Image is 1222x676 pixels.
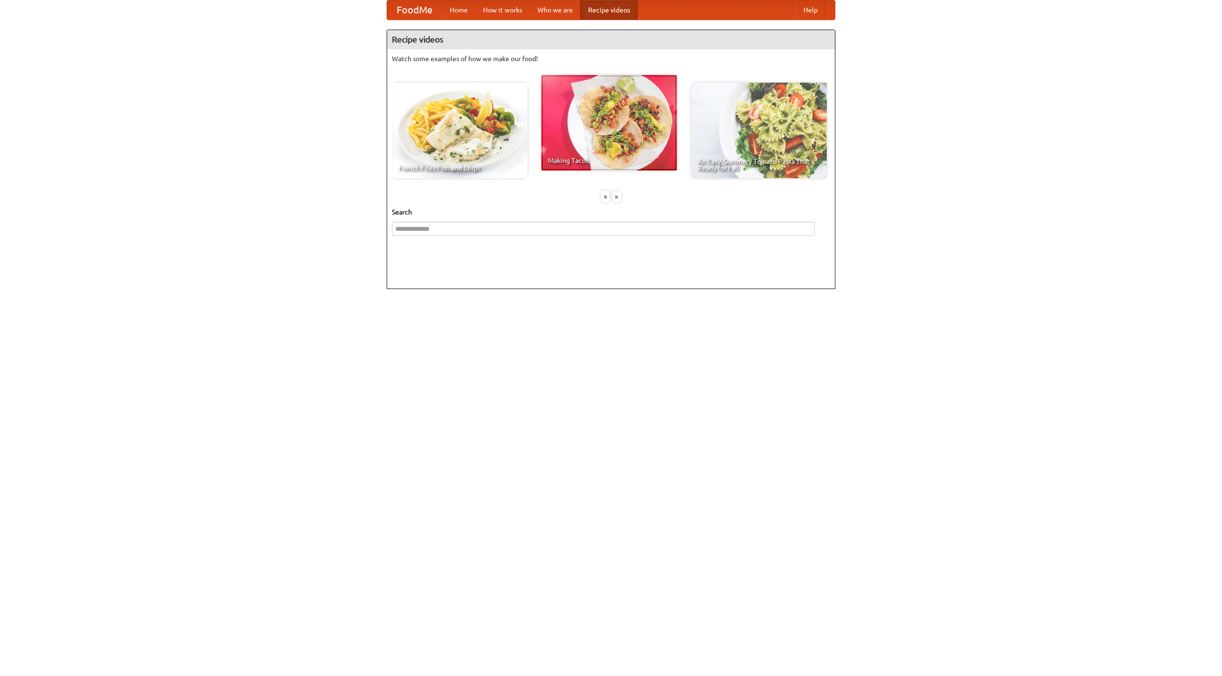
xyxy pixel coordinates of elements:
[387,0,442,20] a: FoodMe
[392,207,830,217] h5: Search
[399,165,521,172] span: French Fries Fish and Chips
[541,75,677,171] a: Making Tacos
[392,54,830,64] p: Watch some examples of how we make our food!
[548,157,670,164] span: Making Tacos
[612,191,621,203] div: »
[475,0,530,20] a: How it works
[698,158,820,172] span: An Easy, Summery Tomato Pasta That's Ready for Fall
[601,191,610,203] div: «
[691,83,827,178] a: An Easy, Summery Tomato Pasta That's Ready for Fall
[387,30,835,49] h4: Recipe videos
[796,0,825,20] a: Help
[530,0,580,20] a: Who we are
[392,83,527,178] a: French Fries Fish and Chips
[442,0,475,20] a: Home
[580,0,638,20] a: Recipe videos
